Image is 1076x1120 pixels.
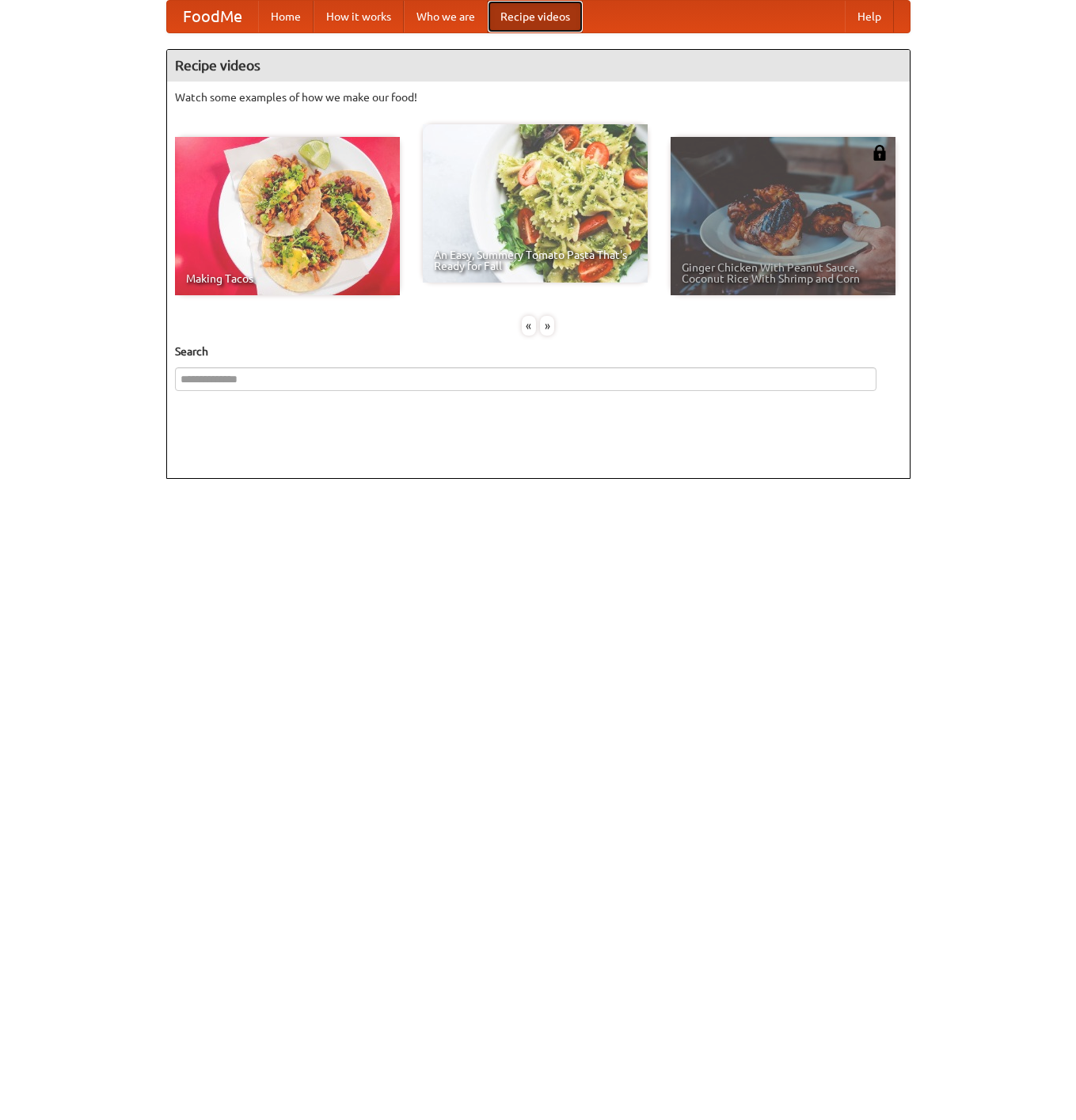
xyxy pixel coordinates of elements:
img: 483408.png [872,145,888,161]
a: Help [845,1,894,32]
p: Watch some examples of how we make our food! [175,89,902,105]
div: » [540,316,554,336]
a: Who we are [404,1,488,32]
div: « [522,316,536,336]
a: An Easy, Summery Tomato Pasta That's Ready for Fall [423,124,648,283]
h4: Recipe videos [167,50,910,82]
span: An Easy, Summery Tomato Pasta That's Ready for Fall [434,249,637,271]
a: How it works [314,1,404,32]
a: Home [258,1,314,32]
span: Making Tacos [186,273,389,284]
h5: Search [175,344,902,359]
a: Making Tacos [175,137,400,295]
a: FoodMe [167,1,258,32]
a: Recipe videos [488,1,583,32]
